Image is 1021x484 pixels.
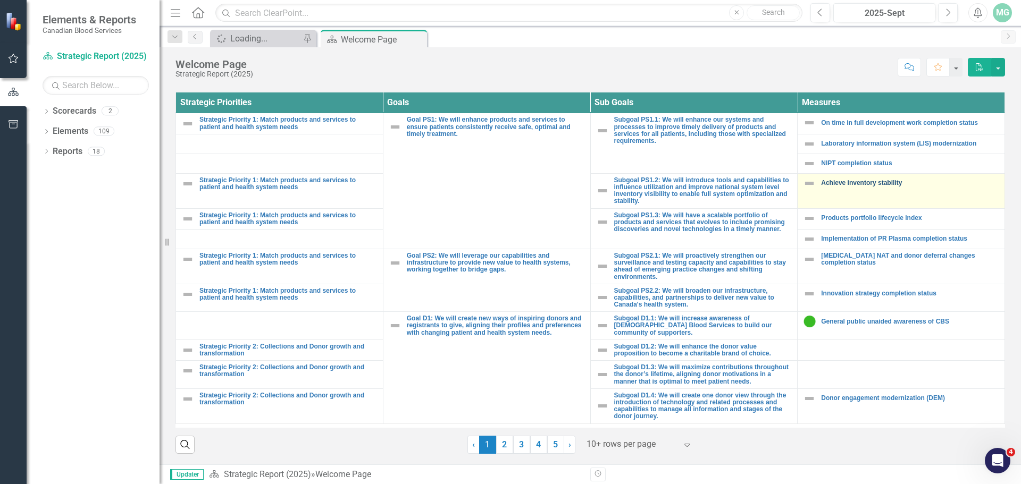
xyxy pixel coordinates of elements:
span: 4 [1007,448,1015,456]
img: Not Defined [803,138,816,150]
a: Subgoal PS1.1: We will enhance our systems and processes to improve timely delivery of products a... [614,116,792,145]
td: Double-Click to Edit Right Click for Context Menu [383,312,590,423]
td: Double-Click to Edit Right Click for Context Menu [176,208,383,229]
td: Double-Click to Edit Right Click for Context Menu [383,249,590,311]
span: Elements & Reports [43,13,136,26]
td: Double-Click to Edit Right Click for Context Menu [176,113,383,134]
td: Double-Click to Edit Right Click for Context Menu [176,173,383,208]
img: Not Defined [596,344,609,356]
td: Double-Click to Edit Right Click for Context Menu [383,113,590,249]
span: ‹ [472,439,475,449]
a: Reports [53,146,82,158]
img: Not Defined [803,233,816,245]
input: Search Below... [43,76,149,95]
td: Double-Click to Edit Right Click for Context Menu [798,154,1005,173]
a: On time in full development work completion status [821,120,999,126]
a: Strategic Priority 2: Collections and Donor growth and transformation [199,392,378,406]
a: Strategic Priority 1: Match products and services to patient and health system needs [199,116,378,130]
img: Not Defined [389,257,401,269]
td: Double-Click to Edit Right Click for Context Menu [590,249,798,284]
td: Double-Click to Edit Right Click for Context Menu [176,361,383,389]
a: Strategic Priority 2: Collections and Donor growth and transformation [199,343,378,357]
td: Double-Click to Edit Right Click for Context Menu [176,339,383,360]
img: Not Defined [803,287,816,300]
a: Subgoal PS1.3: We will have a scalable portfolio of products and services that evolves to include... [614,212,792,233]
span: Search [762,8,785,16]
a: 5 [547,436,564,454]
iframe: Intercom live chat [985,448,1010,473]
div: Welcome Page [175,58,253,70]
td: Double-Click to Edit Right Click for Context Menu [176,388,383,423]
img: Not Defined [389,319,401,332]
img: Not Defined [596,184,609,197]
img: Not Defined [596,368,609,381]
a: Subgoal D1.3: We will maximize contributions throughout the donor’s lifetime, aligning donor moti... [614,364,792,385]
div: 109 [94,127,114,136]
img: Not Defined [181,288,194,301]
span: › [568,439,571,449]
input: Search ClearPoint... [215,4,802,22]
td: Double-Click to Edit Right Click for Context Menu [590,312,798,340]
a: Innovation strategy completion status [821,290,999,297]
div: 2 [102,107,119,116]
a: Scorecards [53,105,96,117]
img: Not Defined [181,253,194,266]
a: Subgoal D1.2: We will enhance the donor value proposition to become a charitable brand of choice. [614,343,792,357]
td: Double-Click to Edit Right Click for Context Menu [590,388,798,423]
img: Not Defined [596,260,609,273]
button: MG [993,3,1012,22]
a: Elements [53,125,88,138]
a: 3 [513,436,530,454]
a: Strategic Priority 1: Match products and services to patient and health system needs [199,252,378,266]
img: Not Defined [181,213,194,225]
a: Loading... [213,32,300,45]
td: Double-Click to Edit Right Click for Context Menu [798,312,1005,340]
img: Not Defined [803,392,816,405]
td: Double-Click to Edit Right Click for Context Menu [176,249,383,284]
img: On Target [803,315,816,328]
td: Double-Click to Edit Right Click for Context Menu [798,388,1005,423]
a: Strategic Report (2025) [43,50,149,63]
button: 2025-Sept [833,3,935,22]
div: Loading... [230,32,300,45]
img: Not Defined [596,319,609,332]
img: Not Defined [389,121,401,133]
img: Not Defined [803,212,816,225]
img: Not Defined [181,393,194,405]
a: Strategic Priority 1: Match products and services to patient and health system needs [199,212,378,226]
a: Subgoal PS2.1: We will proactively strengthen our surveillance and testing capacity and capabilit... [614,252,792,281]
td: Double-Click to Edit Right Click for Context Menu [798,284,1005,312]
td: Double-Click to Edit Right Click for Context Menu [798,134,1005,154]
div: Welcome Page [315,469,371,479]
a: Subgoal PS1.2: We will introduce tools and capabilities to influence utilization and improve nati... [614,177,792,205]
img: Not Defined [596,124,609,137]
td: Double-Click to Edit Right Click for Context Menu [590,113,798,173]
a: Goal PS1: We will enhance products and services to ensure patients consistently receive safe, opt... [407,116,585,138]
a: NIPT completion status [821,160,999,167]
a: Goal PS2: We will leverage our capabilities and infrastructure to provide new value to health sys... [407,252,585,274]
div: » [209,469,582,481]
img: Not Defined [181,177,194,190]
img: Not Defined [803,253,816,266]
div: 18 [88,147,105,156]
img: Not Defined [596,400,609,412]
a: Strategic Report (2025) [224,469,311,479]
td: Double-Click to Edit Right Click for Context Menu [176,284,383,312]
span: Updater [170,469,204,480]
img: Not Defined [181,117,194,130]
td: Double-Click to Edit Right Click for Context Menu [590,361,798,389]
a: Goal D1: We will create new ways of inspiring donors and registrants to give, aligning their prof... [407,315,585,336]
div: 2025-Sept [837,7,932,20]
a: Subgoal PS2.2: We will broaden our infrastructure, capabilities, and partnerships to deliver new ... [614,287,792,309]
a: 2 [496,436,513,454]
div: Strategic Report (2025) [175,70,253,78]
span: 1 [479,436,496,454]
td: Double-Click to Edit Right Click for Context Menu [590,284,798,312]
a: General public unaided awareness of CBS [821,318,999,325]
img: Not Defined [803,116,816,129]
small: Canadian Blood Services [43,26,136,35]
td: Double-Click to Edit Right Click for Context Menu [590,173,798,208]
img: ClearPoint Strategy [5,12,24,31]
td: Double-Click to Edit Right Click for Context Menu [798,173,1005,208]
